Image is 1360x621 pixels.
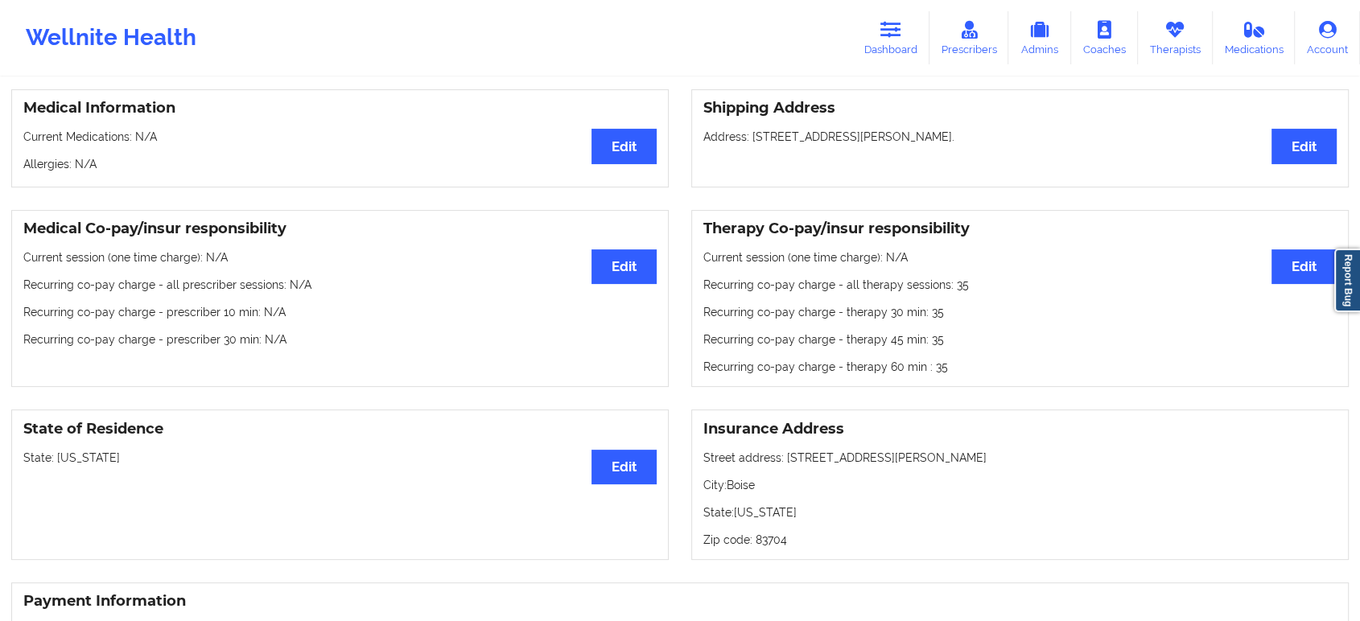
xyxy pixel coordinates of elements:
[703,532,1337,548] p: Zip code: 83704
[703,331,1337,348] p: Recurring co-pay charge - therapy 45 min : 35
[23,331,657,348] p: Recurring co-pay charge - prescriber 30 min : N/A
[852,11,929,64] a: Dashboard
[703,129,1337,145] p: Address: [STREET_ADDRESS][PERSON_NAME].
[703,249,1337,265] p: Current session (one time charge): N/A
[23,220,657,238] h3: Medical Co-pay/insur responsibility
[23,99,657,117] h3: Medical Information
[23,304,657,320] p: Recurring co-pay charge - prescriber 10 min : N/A
[1295,11,1360,64] a: Account
[703,477,1337,493] p: City: Boise
[591,129,657,163] button: Edit
[23,592,1337,611] h3: Payment Information
[703,450,1337,466] p: Street address: [STREET_ADDRESS][PERSON_NAME]
[23,450,657,466] p: State: [US_STATE]
[23,156,657,172] p: Allergies: N/A
[591,450,657,484] button: Edit
[703,220,1337,238] h3: Therapy Co-pay/insur responsibility
[703,304,1337,320] p: Recurring co-pay charge - therapy 30 min : 35
[703,99,1337,117] h3: Shipping Address
[1071,11,1138,64] a: Coaches
[703,359,1337,375] p: Recurring co-pay charge - therapy 60 min : 35
[703,504,1337,520] p: State: [US_STATE]
[1271,129,1337,163] button: Edit
[1334,249,1360,312] a: Report Bug
[23,420,657,438] h3: State of Residence
[929,11,1009,64] a: Prescribers
[703,420,1337,438] h3: Insurance Address
[23,277,657,293] p: Recurring co-pay charge - all prescriber sessions : N/A
[23,249,657,265] p: Current session (one time charge): N/A
[591,249,657,284] button: Edit
[1138,11,1213,64] a: Therapists
[703,277,1337,293] p: Recurring co-pay charge - all therapy sessions : 35
[23,129,657,145] p: Current Medications: N/A
[1271,249,1337,284] button: Edit
[1008,11,1071,64] a: Admins
[1213,11,1296,64] a: Medications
